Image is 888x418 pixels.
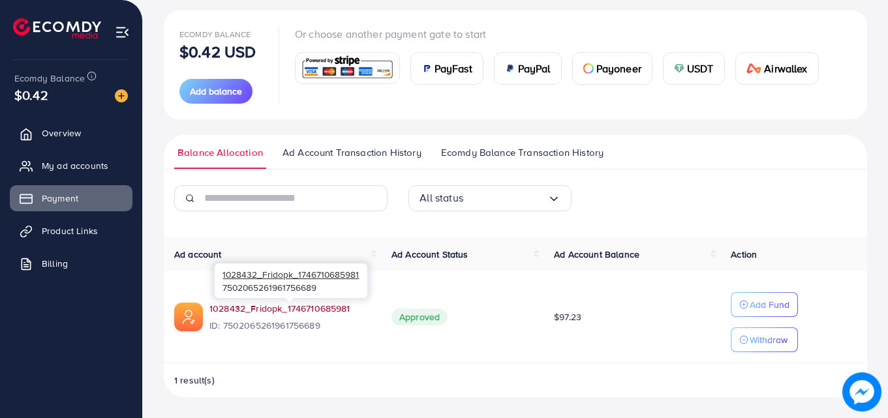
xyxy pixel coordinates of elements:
[174,303,203,331] img: ic-ads-acc.e4c84228.svg
[663,52,725,85] a: cardUSDT
[174,374,215,387] span: 1 result(s)
[177,145,263,160] span: Balance Allocation
[215,263,367,298] div: 7502065261961756689
[179,29,251,40] span: Ecomdy Balance
[222,268,359,280] span: 1028432_Fridopk_1746710685981
[494,52,562,85] a: cardPayPal
[10,250,132,276] a: Billing
[10,185,132,211] a: Payment
[179,79,253,104] button: Add balance
[441,145,604,160] span: Ecomdy Balance Transaction History
[299,54,395,82] img: card
[518,61,551,76] span: PayPal
[746,63,762,74] img: card
[14,85,48,104] span: $0.42
[179,44,256,59] p: $0.42 USD
[731,248,757,261] span: Action
[209,302,371,315] a: 1028432_Fridopk_1746710685981
[115,25,130,40] img: menu
[10,120,132,146] a: Overview
[42,159,108,172] span: My ad accounts
[420,188,463,208] span: All status
[687,61,714,76] span: USDT
[42,192,78,205] span: Payment
[674,63,684,74] img: card
[174,248,222,261] span: Ad account
[295,52,400,84] a: card
[42,224,98,237] span: Product Links
[190,85,242,98] span: Add balance
[391,248,468,261] span: Ad Account Status
[554,310,581,323] span: $97.23
[283,145,421,160] span: Ad Account Transaction History
[764,61,807,76] span: Airwallex
[42,127,81,140] span: Overview
[596,61,641,76] span: Payoneer
[583,63,594,74] img: card
[14,72,85,85] span: Ecomdy Balance
[408,185,572,211] div: Search for option
[10,218,132,244] a: Product Links
[750,297,789,312] p: Add Fund
[505,63,515,74] img: card
[554,248,639,261] span: Ad Account Balance
[572,52,652,85] a: cardPayoneer
[750,332,788,348] p: Withdraw
[435,61,472,76] span: PayFast
[410,52,483,85] a: cardPayFast
[13,18,101,38] img: logo
[115,89,128,102] img: image
[735,52,819,85] a: cardAirwallex
[42,257,68,270] span: Billing
[731,327,798,352] button: Withdraw
[421,63,432,74] img: card
[295,26,829,42] p: Or choose another payment gate to start
[463,188,547,208] input: Search for option
[391,308,448,325] span: Approved
[209,319,371,332] span: ID: 7502065261961756689
[731,292,798,317] button: Add Fund
[10,153,132,179] a: My ad accounts
[842,372,881,411] img: image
